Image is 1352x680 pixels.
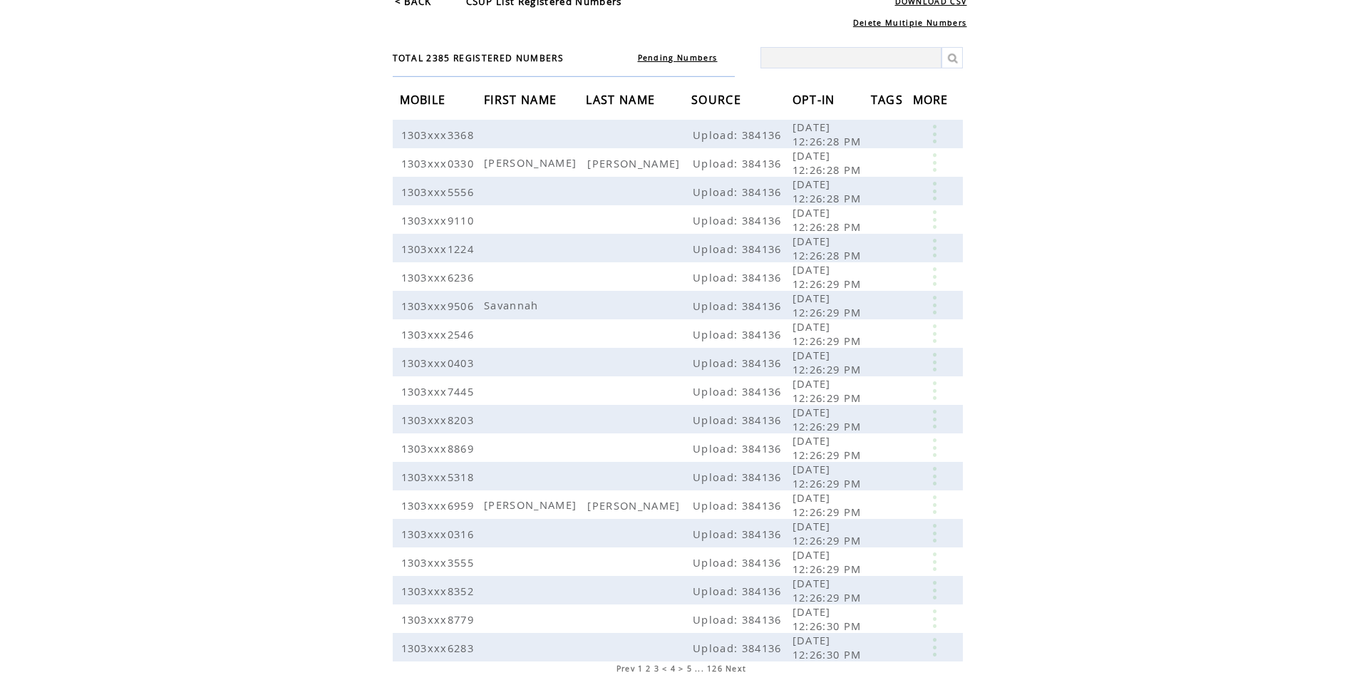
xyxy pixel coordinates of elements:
[793,433,865,462] span: [DATE] 12:26:29 PM
[913,88,952,115] span: MORE
[693,584,785,598] span: Upload: 384136
[871,95,907,103] a: TAGS
[401,270,478,284] span: 1303xxx6236
[662,664,684,674] span: < 4 >
[401,327,478,341] span: 1303xxx2546
[401,584,478,598] span: 1303xxx8352
[793,95,839,103] a: OPT-IN
[693,156,785,170] span: Upload: 384136
[793,519,865,547] span: [DATE] 12:26:29 PM
[693,470,785,484] span: Upload: 384136
[793,234,865,262] span: [DATE] 12:26:28 PM
[693,641,785,655] span: Upload: 384136
[793,262,865,291] span: [DATE] 12:26:29 PM
[691,95,745,103] a: SOURCE
[693,498,785,512] span: Upload: 384136
[401,527,478,541] span: 1303xxx0316
[793,633,865,661] span: [DATE] 12:26:30 PM
[400,95,450,103] a: MOBILE
[401,356,478,370] span: 1303xxx0403
[793,462,865,490] span: [DATE] 12:26:29 PM
[586,95,659,103] a: LAST NAME
[693,327,785,341] span: Upload: 384136
[401,128,478,142] span: 1303xxx3368
[693,384,785,398] span: Upload: 384136
[401,498,478,512] span: 1303xxx6959
[793,148,865,177] span: [DATE] 12:26:28 PM
[401,156,478,170] span: 1303xxx0330
[693,185,785,199] span: Upload: 384136
[693,242,785,256] span: Upload: 384136
[793,376,865,405] span: [DATE] 12:26:29 PM
[586,88,659,115] span: LAST NAME
[401,384,478,398] span: 1303xxx7445
[401,213,478,227] span: 1303xxx9110
[401,413,478,427] span: 1303xxx8203
[793,291,865,319] span: [DATE] 12:26:29 PM
[793,88,839,115] span: OPT-IN
[793,576,865,604] span: [DATE] 12:26:29 PM
[793,604,865,633] span: [DATE] 12:26:30 PM
[587,498,683,512] span: [PERSON_NAME]
[484,298,542,312] span: Savannah
[400,88,450,115] span: MOBILE
[707,664,723,674] a: 126
[401,612,478,627] span: 1303xxx8779
[693,299,785,313] span: Upload: 384136
[401,242,478,256] span: 1303xxx1224
[726,664,746,674] a: Next
[401,441,478,455] span: 1303xxx8869
[638,53,718,63] a: Pending Numbers
[693,527,785,541] span: Upload: 384136
[401,185,478,199] span: 1303xxx5556
[484,155,580,170] span: [PERSON_NAME]
[484,498,580,512] span: [PERSON_NAME]
[793,490,865,519] span: [DATE] 12:26:29 PM
[793,120,865,148] span: [DATE] 12:26:28 PM
[793,348,865,376] span: [DATE] 12:26:29 PM
[693,270,785,284] span: Upload: 384136
[691,88,745,115] span: SOURCE
[401,299,478,313] span: 1303xxx9506
[401,470,478,484] span: 1303xxx5318
[484,95,560,103] a: FIRST NAME
[853,18,967,28] a: Delete Multiple Numbers
[693,413,785,427] span: Upload: 384136
[793,319,865,348] span: [DATE] 12:26:29 PM
[484,88,560,115] span: FIRST NAME
[695,664,704,674] span: ...
[693,128,785,142] span: Upload: 384136
[654,664,659,674] a: 3
[401,641,478,655] span: 1303xxx6283
[638,664,643,674] a: 1
[616,664,635,674] a: Prev
[793,405,865,433] span: [DATE] 12:26:29 PM
[401,555,478,570] span: 1303xxx3555
[871,88,907,115] span: TAGS
[693,441,785,455] span: Upload: 384136
[793,177,865,205] span: [DATE] 12:26:28 PM
[687,664,692,674] a: 5
[693,356,785,370] span: Upload: 384136
[646,664,651,674] a: 2
[693,612,785,627] span: Upload: 384136
[693,213,785,227] span: Upload: 384136
[393,52,564,64] span: TOTAL 2385 REGISTERED NUMBERS
[587,156,683,170] span: [PERSON_NAME]
[693,555,785,570] span: Upload: 384136
[793,205,865,234] span: [DATE] 12:26:28 PM
[793,547,865,576] span: [DATE] 12:26:29 PM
